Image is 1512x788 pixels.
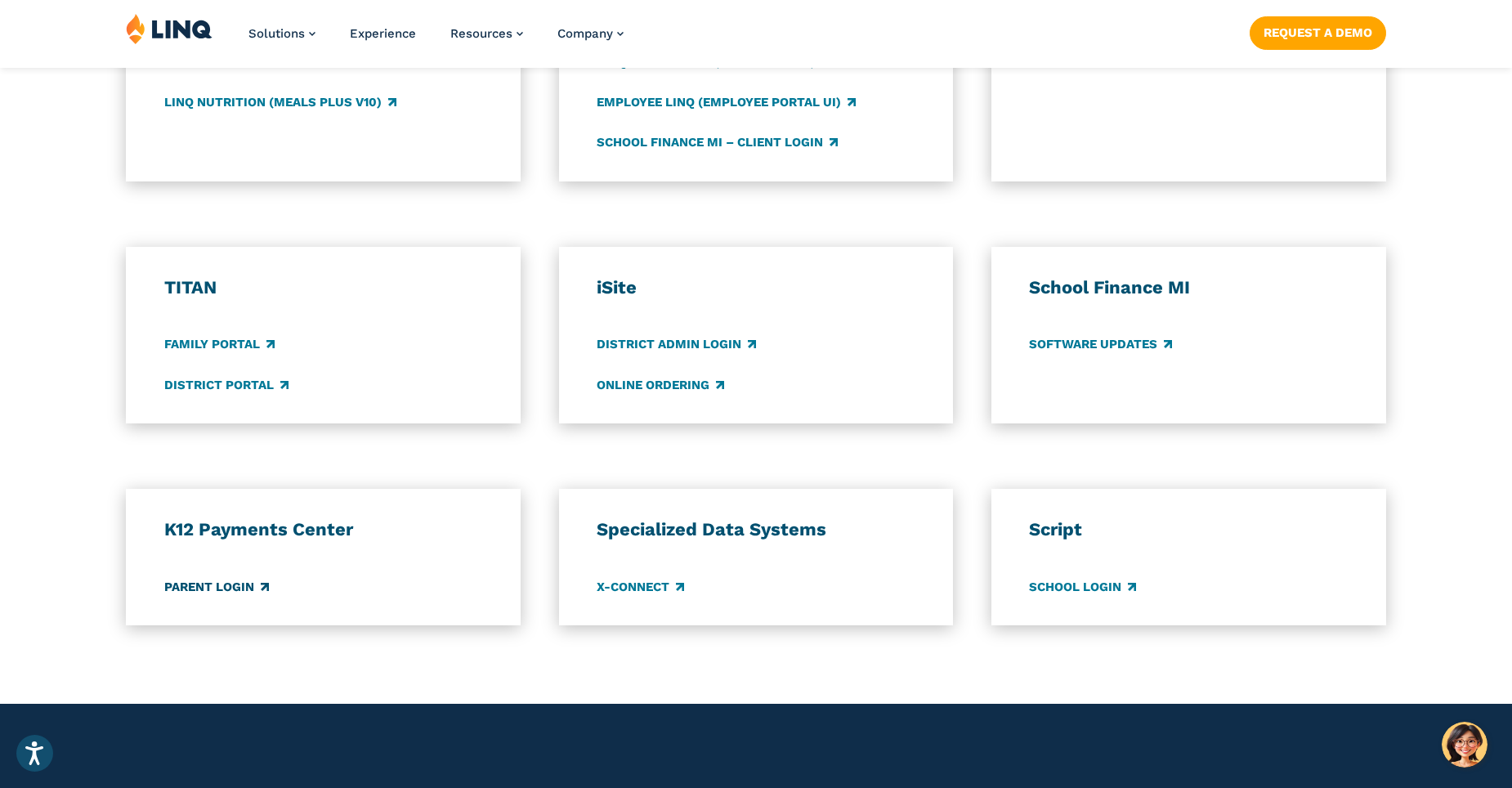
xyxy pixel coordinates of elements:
a: Online Ordering [597,376,724,394]
a: District Admin Login [597,336,756,354]
a: Family Portal [164,336,275,354]
nav: Button Navigation [1250,13,1386,49]
a: Request a Demo [1250,16,1386,49]
a: School Login [1029,578,1136,596]
a: District Portal [164,376,289,394]
a: LINQ Nutrition (Meals Plus v10) [164,93,396,111]
a: Employee LINQ (Employee Portal UI) [597,93,856,111]
h3: K12 Payments Center [164,518,483,541]
nav: Primary Navigation [248,13,624,67]
a: Solutions [248,26,315,41]
a: Resources [450,26,523,41]
span: Company [557,26,613,41]
span: Solutions [248,26,305,41]
h3: TITAN [164,276,483,299]
button: Hello, have a question? Let’s chat. [1442,722,1487,768]
a: Company [557,26,624,41]
h3: Specialized Data Systems [597,518,915,541]
h3: School Finance MI [1029,276,1348,299]
a: X-Connect [597,578,684,596]
span: Resources [450,26,512,41]
h3: iSite [597,276,915,299]
a: Experience [350,26,416,41]
a: School Finance MI – Client Login [597,133,838,151]
img: LINQ | K‑12 Software [126,13,212,44]
a: Software Updates [1029,336,1172,354]
h3: Script [1029,518,1348,541]
a: Parent Login [164,578,269,596]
